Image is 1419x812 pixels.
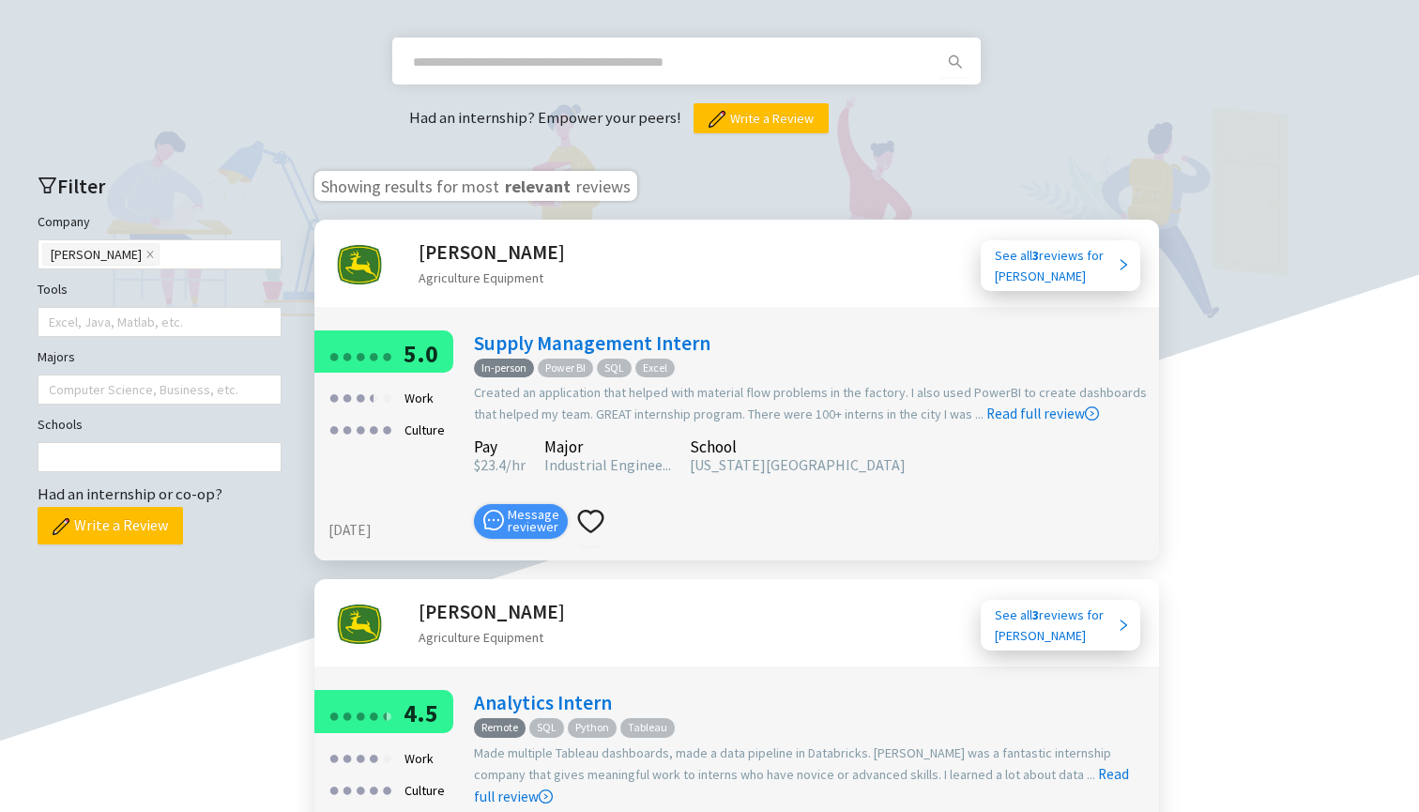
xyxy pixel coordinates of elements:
[474,330,710,356] a: Supply Management Intern
[474,455,506,474] span: 23.4
[503,173,572,195] span: relevant
[474,382,1150,425] div: Created an application that helped with material flow problems in the factory. I also used PowerB...
[38,171,282,202] h2: Filter
[986,311,1099,422] a: Read full review
[355,700,366,729] div: ●
[355,414,366,443] div: ●
[355,341,366,370] div: ●
[474,690,612,715] a: Analytics Intern
[342,414,353,443] div: ●
[53,518,69,535] img: pencil.png
[38,507,183,544] button: Write a Review
[474,359,534,378] span: In-person
[38,483,222,504] span: Had an internship or co-op?
[419,268,565,288] div: Agriculture Equipment
[368,743,379,772] div: ●
[1085,406,1099,421] span: right-circle
[690,455,906,474] span: [US_STATE][GEOGRAPHIC_DATA]
[342,743,353,772] div: ●
[368,382,374,411] div: ●
[474,455,481,474] span: $
[381,774,392,804] div: ●
[342,382,353,411] div: ●
[577,508,604,535] span: heart
[381,382,392,411] div: ●
[328,382,340,411] div: ●
[730,108,814,129] span: Write a Review
[342,774,353,804] div: ●
[506,455,526,474] span: /hr
[145,250,155,261] span: close
[404,697,438,728] span: 4.5
[995,245,1117,286] div: See all reviews for [PERSON_NAME]
[620,718,675,738] span: Tableau
[381,700,392,729] div: ●
[51,244,142,265] span: [PERSON_NAME]
[981,240,1140,291] a: See all3reviews for[PERSON_NAME]
[419,237,565,268] h2: [PERSON_NAME]
[539,789,553,804] span: right-circle
[331,237,388,293] img: John Deere
[38,211,90,232] label: Company
[399,774,450,806] div: Culture
[381,700,387,729] div: ●
[328,700,340,729] div: ●
[690,440,906,453] div: School
[49,311,53,333] input: Tools
[635,359,675,378] span: Excel
[941,54,969,69] span: search
[355,774,366,804] div: ●
[381,341,392,370] div: ●
[508,509,559,533] span: Message reviewer
[355,382,366,411] div: ●
[1117,258,1130,271] span: right
[368,414,379,443] div: ●
[355,743,366,772] div: ●
[381,743,392,772] div: ●
[597,359,632,378] span: SQL
[419,627,565,648] div: Agriculture Equipment
[368,382,379,411] div: ●
[1032,606,1039,623] b: 3
[328,414,340,443] div: ●
[568,718,617,738] span: Python
[1117,619,1130,632] span: right
[38,279,68,299] label: Tools
[342,700,353,729] div: ●
[328,774,340,804] div: ●
[474,743,1150,808] div: Made multiple Tableau dashboards, made a data pipeline in Databricks. [PERSON_NAME] was a fantast...
[995,605,1117,646] div: See all reviews for [PERSON_NAME]
[409,107,684,128] span: Had an internship? Empower your peers!
[538,359,593,378] span: Power BI
[399,414,450,446] div: Culture
[38,346,75,367] label: Majors
[474,671,1129,805] a: Read full review
[544,455,671,474] span: Industrial Enginee...
[368,774,379,804] div: ●
[328,743,340,772] div: ●
[709,111,725,128] img: pencil.png
[38,414,83,435] label: Schools
[419,596,565,627] h2: [PERSON_NAME]
[328,519,465,542] div: [DATE]
[940,47,970,77] button: search
[314,171,637,201] h3: Showing results for most reviews
[368,700,379,729] div: ●
[981,600,1140,651] a: See all3reviews for[PERSON_NAME]
[694,103,829,133] button: Write a Review
[342,341,353,370] div: ●
[328,341,340,370] div: ●
[483,510,504,530] span: message
[399,382,439,414] div: Work
[381,414,392,443] div: ●
[331,596,388,652] img: John Deere
[1032,247,1039,264] b: 3
[368,341,379,370] div: ●
[399,743,439,774] div: Work
[404,338,438,369] span: 5.0
[74,513,168,537] span: Write a Review
[544,440,671,453] div: Major
[474,440,526,453] div: Pay
[38,176,57,195] span: filter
